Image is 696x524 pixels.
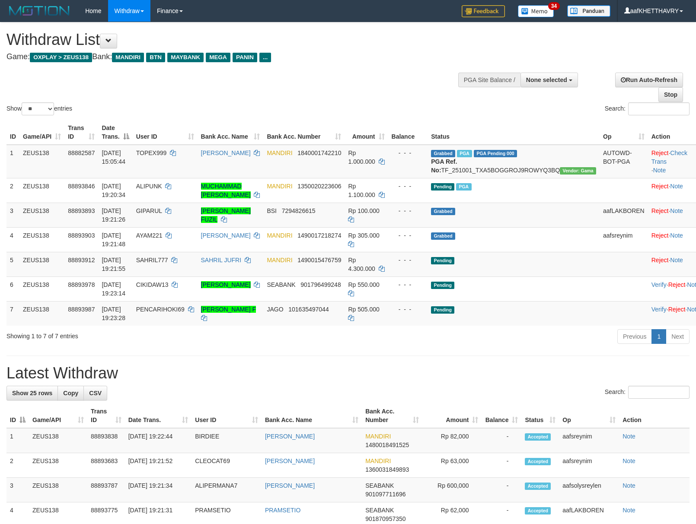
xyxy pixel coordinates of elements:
td: 3 [6,478,29,502]
th: Trans ID: activate to sort column ascending [64,120,98,145]
label: Search: [605,102,690,115]
a: Reject [651,232,669,239]
span: TOPEX999 [136,149,167,156]
span: Copy 1490017218274 to clipboard [297,232,341,239]
td: Rp 600,000 [422,478,482,502]
img: MOTION_logo.png [6,4,72,17]
span: PENCARIHOKI69 [136,306,185,313]
th: User ID: activate to sort column ascending [192,403,262,428]
span: Accepted [525,483,551,490]
td: CLEOCAT69 [192,453,262,478]
a: Run Auto-Refresh [615,73,683,87]
th: Trans ID: activate to sort column ascending [87,403,125,428]
span: MANDIRI [267,183,292,190]
td: TF_251001_TXA5BOGGROJ9ROWYQ3BQ [428,145,600,178]
td: 7 [6,301,19,326]
td: 1 [6,428,29,453]
span: BTN [146,53,165,62]
span: Copy 101635497044 to clipboard [288,306,329,313]
th: Game/API: activate to sort column ascending [29,403,87,428]
td: 1 [6,145,19,178]
span: Grabbed [431,232,455,240]
span: SEABANK [365,482,394,489]
span: Copy 1350020223606 to clipboard [297,183,341,190]
td: 3 [6,203,19,227]
th: User ID: activate to sort column ascending [133,120,198,145]
td: aafsolysreylen [559,478,619,502]
th: Status [428,120,600,145]
a: MUCHAMMAD [PERSON_NAME] [201,183,251,198]
td: ZEUS138 [19,276,64,301]
img: Feedback.jpg [462,5,505,17]
span: Copy 1480018491525 to clipboard [365,441,409,448]
a: Verify [651,306,667,313]
label: Search: [605,386,690,399]
span: Vendor URL: https://trx31.1velocity.biz [560,167,596,175]
th: Op: activate to sort column ascending [600,120,648,145]
span: MANDIRI [365,457,391,464]
button: None selected [520,73,578,87]
th: Bank Acc. Name: activate to sort column ascending [198,120,264,145]
th: Balance: activate to sort column ascending [482,403,521,428]
span: 34 [548,2,560,10]
a: Reject [651,207,669,214]
td: 5 [6,252,19,276]
span: MANDIRI [112,53,144,62]
a: SAHRIL JUFRI [201,257,242,264]
td: 88893787 [87,478,125,502]
th: Bank Acc. Number: activate to sort column ascending [263,120,345,145]
span: [DATE] 19:20:34 [102,183,125,198]
a: Note [670,232,683,239]
h4: Game: Bank: [6,53,455,61]
span: Rp 4.300.000 [348,257,375,272]
a: Note [670,257,683,264]
span: Copy 901870957350 to clipboard [365,515,405,522]
div: - - - [392,206,425,215]
td: - [482,478,521,502]
a: Show 25 rows [6,386,58,400]
span: OXPLAY > ZEUS138 [30,53,92,62]
label: Show entries [6,102,72,115]
span: PGA Pending [474,150,517,157]
th: Op: activate to sort column ascending [559,403,619,428]
th: Status: activate to sort column ascending [521,403,559,428]
span: Copy 901796499248 to clipboard [300,281,341,288]
a: [PERSON_NAME] FUZIL [201,207,251,223]
td: 2 [6,453,29,478]
td: ZEUS138 [29,478,87,502]
b: PGA Ref. No: [431,158,457,174]
span: MAYBANK [167,53,204,62]
span: [DATE] 15:05:44 [102,149,125,165]
span: MANDIRI [267,257,292,264]
td: aafsreynim [600,227,648,252]
span: 88893978 [68,281,95,288]
span: MANDIRI [365,433,391,440]
a: Note [623,507,635,514]
td: aafsreynim [559,428,619,453]
span: Pending [431,282,454,289]
th: Game/API: activate to sort column ascending [19,120,64,145]
a: [PERSON_NAME] [265,433,315,440]
span: 88893912 [68,257,95,264]
span: MEGA [206,53,230,62]
select: Showentries [22,102,54,115]
span: Pending [431,306,454,314]
span: [DATE] 19:21:48 [102,232,125,248]
div: - - - [392,305,425,314]
span: Copy [63,390,78,397]
span: CIKIDAW13 [136,281,169,288]
a: Note [653,167,666,174]
span: Rp 100.000 [348,207,379,214]
th: Bank Acc. Number: activate to sort column ascending [362,403,422,428]
span: Show 25 rows [12,390,52,397]
th: Balance [388,120,428,145]
span: SEABANK [365,507,394,514]
span: 88893893 [68,207,95,214]
span: Rp 550.000 [348,281,379,288]
td: ZEUS138 [19,145,64,178]
a: [PERSON_NAME] [265,457,315,464]
span: 88893903 [68,232,95,239]
img: panduan.png [567,5,610,17]
span: Grabbed [431,150,455,157]
td: Rp 63,000 [422,453,482,478]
